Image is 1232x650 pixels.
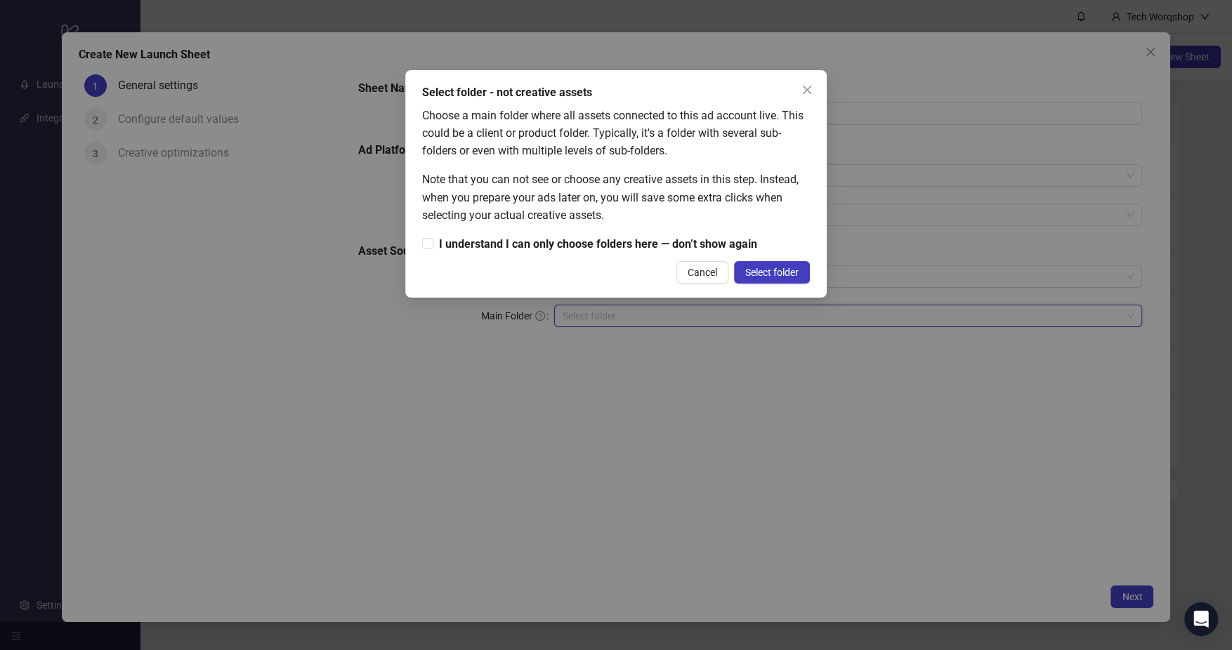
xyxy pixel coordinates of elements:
div: Select folder - not creative assets [422,84,810,101]
span: I understand I can only choose folders here — don’t show again [433,235,763,253]
div: Open Intercom Messenger [1184,602,1218,636]
div: Choose a main folder where all assets connected to this ad account live. This could be a client o... [422,107,810,159]
span: close [801,84,813,95]
span: Select folder [745,267,799,278]
button: Close [796,79,818,101]
div: Note that you can not see or choose any creative assets in this step. Instead, when you prepare y... [422,171,810,223]
span: Cancel [688,267,717,278]
button: Cancel [676,261,728,284]
button: Select folder [734,261,810,284]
